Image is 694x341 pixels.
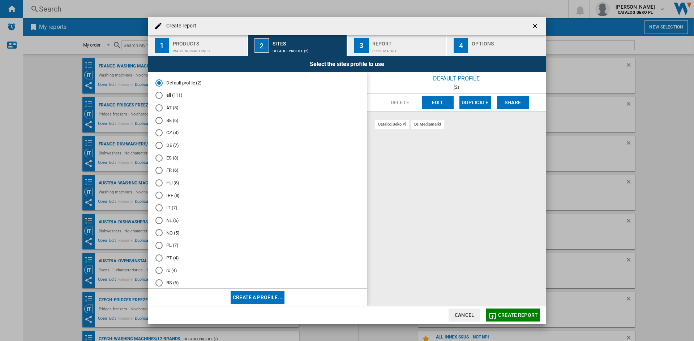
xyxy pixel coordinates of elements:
div: Select the sites profile to use [148,56,546,72]
div: Report [372,38,444,45]
md-radio-button: CZ (4) [155,130,360,136]
button: getI18NText('BUTTONS.CLOSE_DIALOG') [528,19,543,33]
div: de mediamarkt [411,120,445,129]
button: 3 Report Price Matrix [348,35,447,56]
div: Options [472,38,543,45]
div: catalog beko pl [375,120,409,129]
button: 2 Sites Default profile (2) [248,35,347,56]
md-radio-button: Default profile (2) [155,79,360,86]
md-radio-button: PT (4) [155,254,360,261]
md-radio-button: PL (7) [155,242,360,249]
button: Edit [422,96,454,109]
md-radio-button: HU (5) [155,180,360,187]
div: 1 [155,38,169,53]
md-radio-button: FR (6) [155,167,360,174]
md-radio-button: ES (8) [155,154,360,161]
md-radio-button: all (111) [155,92,360,99]
button: Share [497,96,529,109]
md-radio-button: IT (7) [155,205,360,211]
span: Create report [498,312,538,318]
button: Create a profile... [231,291,284,304]
md-radio-button: RS (6) [155,280,360,287]
md-radio-button: AT (5) [155,105,360,112]
div: Sites [273,38,344,45]
ng-md-icon: getI18NText('BUTTONS.CLOSE_DIALOG') [531,22,540,31]
div: Default profile [367,72,546,85]
div: 2 [254,38,269,53]
md-radio-button: IRE (8) [155,192,360,199]
button: 1 Products Washing machines [148,35,248,56]
div: Default profile (2) [273,45,344,53]
div: Products [173,38,244,45]
button: 4 Options [447,35,546,56]
div: (2) [367,85,546,90]
md-radio-button: BE (6) [155,117,360,124]
h4: Create report [163,22,196,30]
button: Cancel [449,309,480,322]
md-radio-button: NL (6) [155,217,360,224]
button: Duplicate [459,96,491,109]
button: Delete [384,96,416,109]
md-radio-button: DE (7) [155,142,360,149]
button: Create report [486,309,540,322]
md-radio-button: NO (5) [155,229,360,236]
div: 3 [354,38,369,53]
div: Washing machines [173,45,244,53]
div: Price Matrix [372,45,444,53]
md-radio-button: ro (4) [155,267,360,274]
div: 4 [454,38,468,53]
